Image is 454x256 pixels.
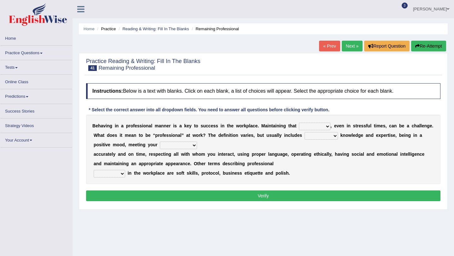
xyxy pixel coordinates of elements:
[340,133,343,138] b: k
[385,123,387,128] b: ,
[427,123,430,128] b: g
[195,123,198,128] b: o
[297,133,300,138] b: e
[148,123,151,128] b: a
[295,123,297,128] b: t
[355,133,358,138] b: d
[135,123,137,128] b: e
[260,133,263,138] b: u
[361,133,363,138] b: e
[283,123,286,128] b: g
[173,123,174,128] b: i
[203,123,206,128] b: u
[342,41,363,51] a: Next »
[107,133,110,138] b: d
[194,123,195,128] b: t
[233,133,236,138] b: o
[134,133,137,138] b: n
[230,133,232,138] b: t
[390,133,393,138] b: s
[187,123,189,128] b: e
[162,133,164,138] b: f
[174,123,177,128] b: s
[98,123,101,128] b: h
[139,152,143,157] b: m
[163,152,165,157] b: t
[201,123,203,128] b: s
[186,133,189,138] b: a
[339,123,341,128] b: e
[222,123,224,128] b: n
[386,133,387,138] b: r
[103,142,104,147] b: t
[135,142,137,147] b: e
[148,142,150,147] b: y
[140,133,143,138] b: o
[293,123,295,128] b: a
[355,123,357,128] b: t
[98,152,101,157] b: c
[131,133,134,138] b: a
[115,133,117,138] b: s
[236,133,238,138] b: n
[243,133,246,138] b: a
[279,133,282,138] b: y
[388,133,389,138] b: t
[180,133,182,138] b: l
[357,123,358,128] b: r
[193,133,196,138] b: w
[120,152,123,157] b: n
[412,123,414,128] b: c
[229,133,230,138] b: i
[172,133,175,138] b: o
[402,133,404,138] b: e
[368,133,371,138] b: n
[352,133,353,138] b: l
[121,123,124,128] b: a
[148,133,151,138] b: e
[161,152,163,157] b: c
[0,60,72,73] a: Tests
[101,152,104,157] b: u
[159,123,161,128] b: a
[399,123,402,128] b: b
[371,133,374,138] b: d
[113,142,117,147] b: m
[353,133,355,138] b: e
[274,133,277,138] b: a
[330,123,332,128] b: ,
[421,123,422,128] b: l
[112,152,113,157] b: l
[151,123,152,128] b: l
[394,123,397,128] b: n
[118,152,120,157] b: a
[422,123,424,128] b: e
[105,152,108,157] b: a
[146,123,149,128] b: n
[106,123,107,128] b: i
[94,133,98,138] b: W
[190,26,239,32] li: Remaining Professional
[140,123,142,128] b: s
[103,133,104,138] b: t
[132,142,135,147] b: e
[115,123,116,128] b: i
[285,133,288,138] b: n
[179,123,182,128] b: a
[353,123,356,128] b: s
[92,88,123,94] b: Instructions:
[145,152,146,157] b: ,
[424,123,427,128] b: n
[402,123,405,128] b: e
[348,123,351,128] b: n
[166,152,169,157] b: n
[413,133,415,138] b: i
[257,133,260,138] b: b
[407,123,409,128] b: a
[143,152,145,157] b: e
[101,123,103,128] b: a
[334,123,337,128] b: e
[278,133,279,138] b: l
[122,26,189,31] a: Reading & Writing: Fill In The Blanks
[221,133,224,138] b: e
